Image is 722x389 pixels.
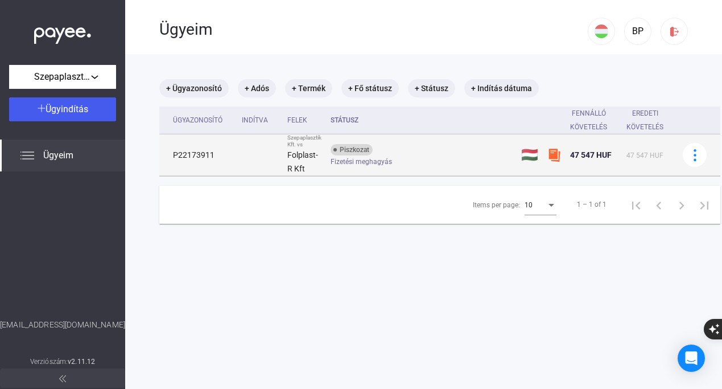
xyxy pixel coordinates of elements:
div: Ügyeim [159,20,588,39]
div: 1 – 1 of 1 [577,198,607,211]
div: Eredeti követelés [626,107,663,134]
span: Ügyeim [43,149,73,162]
button: logout-red [661,18,688,45]
th: Státusz [326,107,517,134]
div: Felek [287,113,307,127]
button: Next page [670,193,693,216]
button: Previous page [647,193,670,216]
img: HU [595,24,608,38]
div: Piszkozat [331,144,373,155]
div: Fennálló követelés [570,107,607,134]
span: 47 547 HUF [626,151,663,159]
div: Indítva [242,113,278,127]
div: Ügyazonosító [173,113,222,127]
div: Ügyazonosító [173,113,233,127]
mat-select: Items per page: [525,198,556,211]
span: 47 547 HUF [570,150,612,159]
strong: v2.11.12 [68,358,95,366]
img: logout-red [669,26,680,38]
img: arrow-double-left-grey.svg [59,375,66,382]
button: First page [625,193,647,216]
div: BP [628,24,647,38]
td: 🇭🇺 [517,134,543,176]
div: Items per page: [473,198,520,212]
img: white-payee-white-dot.svg [34,21,91,44]
div: Open Intercom Messenger [678,345,705,372]
td: P22173911 [159,134,237,176]
img: szamlazzhu-mini [547,148,561,162]
mat-chip: + Termék [285,79,332,97]
mat-chip: + Státusz [408,79,455,97]
div: Eredeti követelés [626,107,674,134]
div: Fennálló követelés [570,107,617,134]
img: plus-white.svg [38,104,46,112]
span: 10 [525,201,533,209]
button: Last page [693,193,716,216]
button: BP [624,18,651,45]
button: Szepaplasztik Kft. [9,65,116,89]
span: Szepaplasztik Kft. [34,70,91,84]
span: Fizetési meghagyás [331,155,392,169]
img: more-blue [689,149,701,161]
button: Ügyindítás [9,97,116,121]
mat-chip: + Indítás dátuma [464,79,539,97]
mat-chip: + Ügyazonosító [159,79,229,97]
mat-chip: + Fő státusz [341,79,399,97]
div: Szepaplasztik Kft. vs [287,134,321,148]
span: Ügyindítás [46,104,88,114]
mat-chip: + Adós [238,79,276,97]
div: Felek [287,113,321,127]
button: more-blue [683,143,707,167]
strong: Folplast-R Kft [287,150,318,173]
div: Indítva [242,113,268,127]
button: HU [588,18,615,45]
img: list.svg [20,149,34,162]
